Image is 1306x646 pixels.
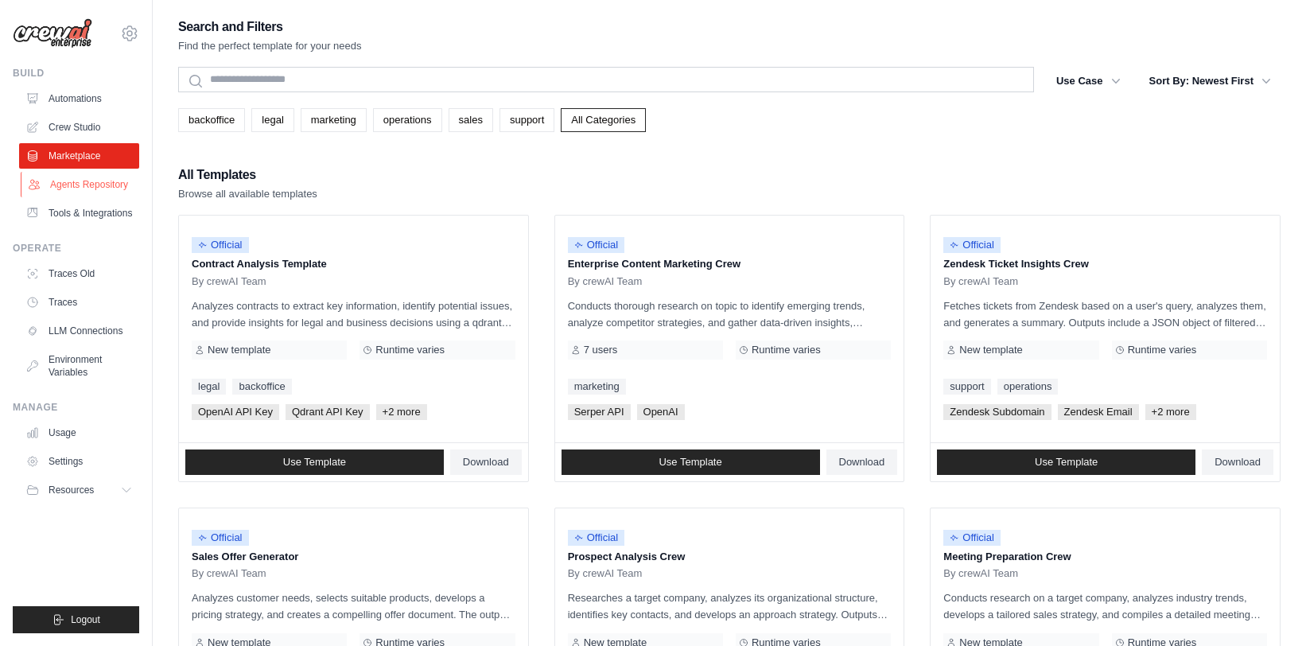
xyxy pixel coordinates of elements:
a: Download [826,449,898,475]
a: Automations [19,86,139,111]
a: Usage [19,420,139,446]
a: sales [449,108,493,132]
span: +2 more [376,404,427,420]
p: Enterprise Content Marketing Crew [568,256,892,272]
a: Traces [19,290,139,315]
p: Zendesk Ticket Insights Crew [943,256,1267,272]
span: By crewAI Team [943,275,1018,288]
a: Use Template [185,449,444,475]
span: By crewAI Team [568,567,643,580]
a: Agents Repository [21,172,141,197]
span: By crewAI Team [568,275,643,288]
span: Runtime varies [1128,344,1197,356]
a: Crew Studio [19,115,139,140]
p: Analyzes contracts to extract key information, identify potential issues, and provide insights fo... [192,298,515,331]
a: operations [373,108,442,132]
a: Traces Old [19,261,139,286]
a: Settings [19,449,139,474]
span: New template [208,344,270,356]
span: Runtime varies [375,344,445,356]
span: By crewAI Team [192,567,266,580]
button: Use Case [1047,67,1130,95]
button: Resources [19,477,139,503]
a: Use Template [937,449,1195,475]
span: Official [943,530,1001,546]
span: Use Template [1035,456,1098,469]
span: Qdrant API Key [286,404,370,420]
button: Sort By: Newest First [1140,67,1281,95]
span: Official [192,530,249,546]
span: Zendesk Email [1058,404,1139,420]
p: Researches a target company, analyzes its organizational structure, identifies key contacts, and ... [568,590,892,623]
a: backoffice [232,379,291,395]
p: Find the perfect template for your needs [178,38,362,54]
a: Download [450,449,522,475]
p: Analyzes customer needs, selects suitable products, develops a pricing strategy, and creates a co... [192,590,515,623]
span: New template [959,344,1022,356]
p: Sales Offer Generator [192,549,515,565]
div: Build [13,67,139,80]
span: 7 users [584,344,618,356]
a: marketing [568,379,626,395]
a: operations [997,379,1059,395]
span: OpenAI API Key [192,404,279,420]
span: Serper API [568,404,631,420]
div: Operate [13,242,139,255]
a: legal [251,108,293,132]
p: Conducts research on a target company, analyzes industry trends, develops a tailored sales strate... [943,590,1267,623]
h2: All Templates [178,164,317,186]
span: By crewAI Team [192,275,266,288]
span: Use Template [659,456,721,469]
a: Environment Variables [19,347,139,385]
a: Tools & Integrations [19,200,139,226]
p: Conducts thorough research on topic to identify emerging trends, analyze competitor strategies, a... [568,298,892,331]
span: OpenAI [637,404,685,420]
span: Official [943,237,1001,253]
span: Resources [49,484,94,496]
button: Logout [13,606,139,633]
span: Download [463,456,509,469]
span: Use Template [283,456,346,469]
a: backoffice [178,108,245,132]
span: Official [568,237,625,253]
a: legal [192,379,226,395]
span: Logout [71,613,100,626]
img: Logo [13,18,92,49]
a: Download [1202,449,1273,475]
a: support [499,108,554,132]
span: Runtime varies [752,344,821,356]
span: Download [839,456,885,469]
span: Download [1215,456,1261,469]
span: Official [192,237,249,253]
span: Zendesk Subdomain [943,404,1051,420]
p: Prospect Analysis Crew [568,549,892,565]
a: support [943,379,990,395]
span: +2 more [1145,404,1196,420]
p: Meeting Preparation Crew [943,549,1267,565]
span: Official [568,530,625,546]
div: Manage [13,401,139,414]
h2: Search and Filters [178,16,362,38]
a: All Categories [561,108,646,132]
p: Browse all available templates [178,186,317,202]
span: By crewAI Team [943,567,1018,580]
a: marketing [301,108,367,132]
p: Contract Analysis Template [192,256,515,272]
a: Use Template [562,449,820,475]
a: LLM Connections [19,318,139,344]
a: Marketplace [19,143,139,169]
p: Fetches tickets from Zendesk based on a user's query, analyzes them, and generates a summary. Out... [943,298,1267,331]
